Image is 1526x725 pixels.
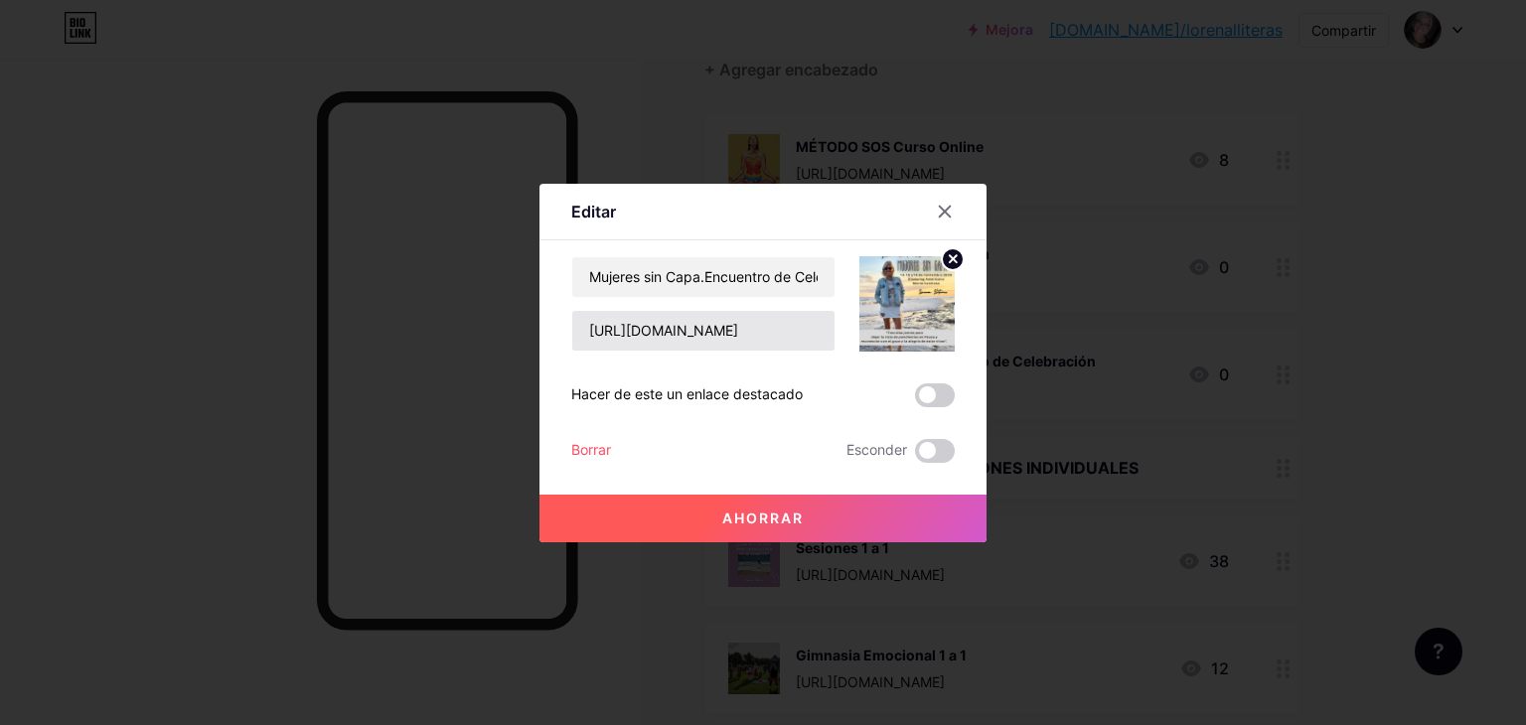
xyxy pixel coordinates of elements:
[571,202,616,221] font: Editar
[539,495,987,542] button: Ahorrar
[571,441,611,458] font: Borrar
[572,311,835,351] input: URL
[572,257,835,297] input: Título
[722,509,804,526] font: Ahorrar
[571,385,803,402] font: Hacer de este un enlace destacado
[846,441,907,458] font: Esconder
[859,256,955,352] img: miniatura del enlace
